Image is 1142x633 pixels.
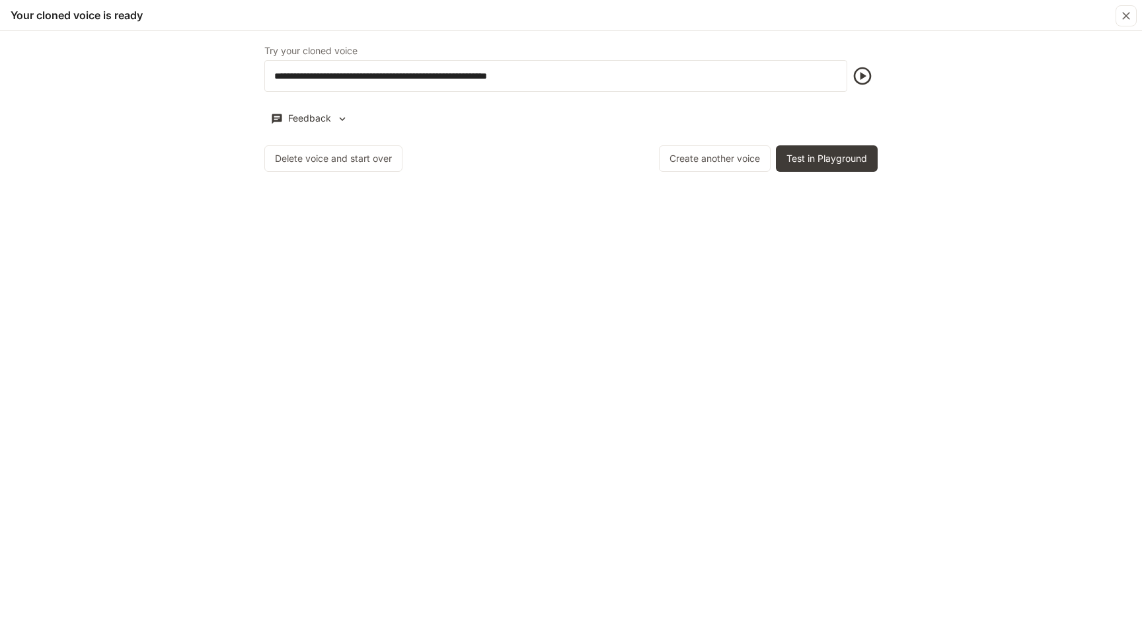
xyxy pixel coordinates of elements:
h5: Your cloned voice is ready [11,8,143,22]
button: Feedback [264,108,354,130]
button: Test in Playground [776,145,878,172]
button: Delete voice and start over [264,145,402,172]
button: Create another voice [659,145,771,172]
p: Try your cloned voice [264,46,358,56]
